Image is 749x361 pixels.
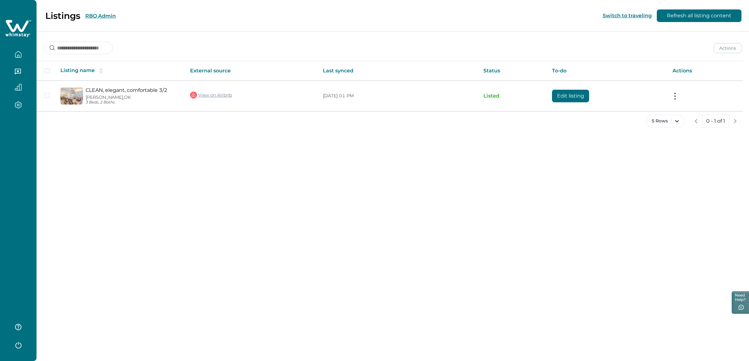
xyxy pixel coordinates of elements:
button: RBO Admin [85,13,116,19]
button: Actions [714,43,741,53]
th: Last synced [318,61,479,81]
img: propertyImage_CLEAN, elegant, comfortable 3/2 [60,87,83,104]
button: 5 Rows [646,115,685,127]
button: Edit listing [552,90,589,102]
button: sorting [95,68,107,74]
th: Actions [667,61,743,81]
button: 0 - 1 of 1 [702,115,729,127]
a: View on Airbnb [190,91,232,99]
button: Switch to traveling [603,13,652,19]
th: External source [185,61,318,81]
button: Refresh all listing content [657,9,741,22]
button: previous page [690,115,702,127]
a: CLEAN, elegant, comfortable 3/2 [86,87,180,93]
th: Listing name [55,61,185,81]
p: [PERSON_NAME], OK [86,95,180,100]
p: Listed [483,93,542,99]
th: Status [478,61,547,81]
th: To-do [547,61,667,81]
p: 3 Beds, 2 Baths [86,100,180,105]
p: [DATE] 01 PM [323,93,474,99]
p: 0 - 1 of 1 [706,118,725,124]
p: Listings [45,10,80,21]
button: next page [729,115,741,127]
